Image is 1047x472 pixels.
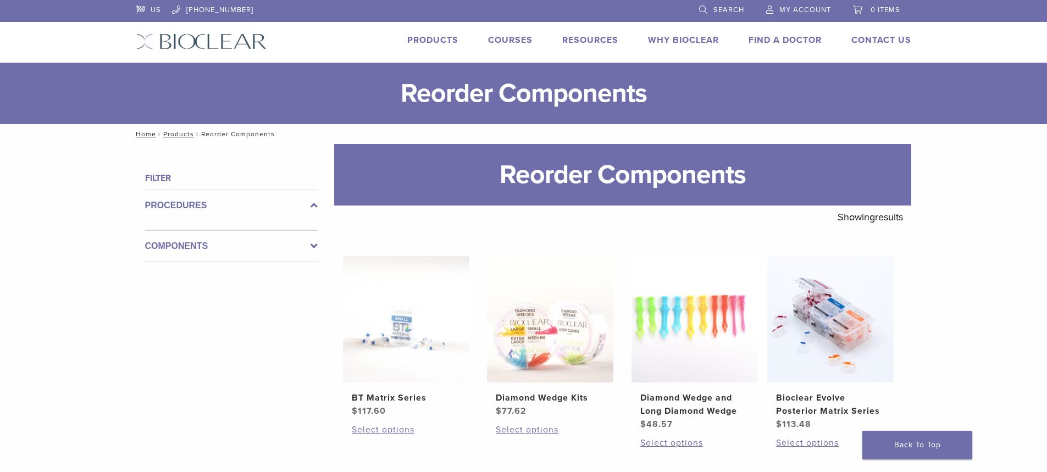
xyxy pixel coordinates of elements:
[776,419,782,430] span: $
[713,5,744,14] span: Search
[640,436,749,449] a: Select options for “Diamond Wedge and Long Diamond Wedge”
[194,131,201,137] span: /
[342,256,470,418] a: BT Matrix SeriesBT Matrix Series $117.60
[640,419,673,430] bdi: 48.57
[352,391,461,404] h2: BT Matrix Series
[562,35,618,46] a: Resources
[749,35,822,46] a: Find A Doctor
[767,256,894,382] img: Bioclear Evolve Posterior Matrix Series
[776,419,811,430] bdi: 113.48
[496,423,605,436] a: Select options for “Diamond Wedge Kits”
[343,256,469,382] img: BT Matrix Series
[779,5,831,14] span: My Account
[776,436,885,449] a: Select options for “Bioclear Evolve Posterior Matrix Series”
[136,34,267,49] img: Bioclear
[156,131,163,137] span: /
[145,199,318,212] label: Procedures
[871,5,900,14] span: 0 items
[640,419,646,430] span: $
[776,391,885,418] h2: Bioclear Evolve Posterior Matrix Series
[128,124,919,144] nav: Reorder Components
[496,406,502,417] span: $
[648,35,719,46] a: Why Bioclear
[145,171,318,185] h4: Filter
[496,406,527,417] bdi: 77.62
[487,256,613,382] img: Diamond Wedge Kits
[488,35,533,46] a: Courses
[838,206,903,229] p: Showing results
[163,130,194,138] a: Products
[352,406,358,417] span: $
[631,256,759,431] a: Diamond Wedge and Long Diamond WedgeDiamond Wedge and Long Diamond Wedge $48.57
[352,423,461,436] a: Select options for “BT Matrix Series”
[640,391,749,418] h2: Diamond Wedge and Long Diamond Wedge
[631,256,758,382] img: Diamond Wedge and Long Diamond Wedge
[851,35,911,46] a: Contact Us
[486,256,614,418] a: Diamond Wedge KitsDiamond Wedge Kits $77.62
[145,240,318,253] label: Components
[862,431,972,459] a: Back To Top
[496,391,605,404] h2: Diamond Wedge Kits
[767,256,895,431] a: Bioclear Evolve Posterior Matrix SeriesBioclear Evolve Posterior Matrix Series $113.48
[352,406,386,417] bdi: 117.60
[334,144,911,206] h1: Reorder Components
[407,35,458,46] a: Products
[132,130,156,138] a: Home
